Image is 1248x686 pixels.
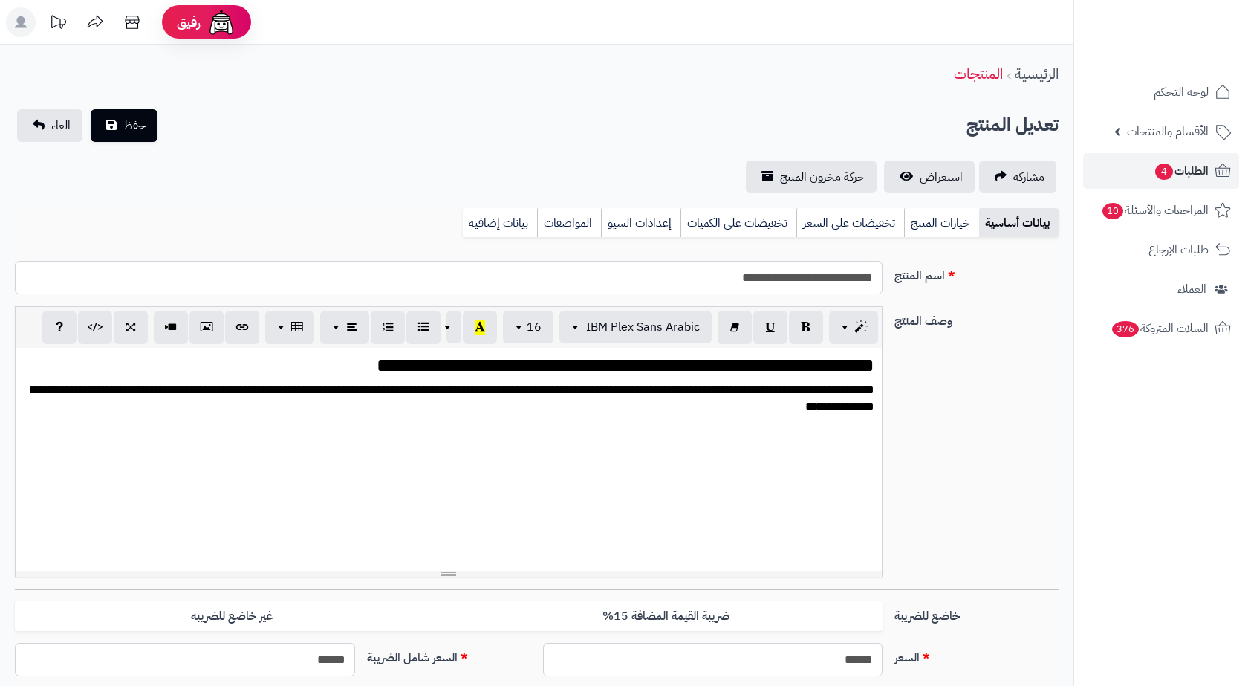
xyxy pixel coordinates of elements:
a: الطلبات4 [1083,153,1239,189]
span: طلبات الإرجاع [1148,239,1209,260]
a: خيارات المنتج [904,208,979,238]
span: 4 [1155,164,1173,180]
span: الطلبات [1154,161,1209,181]
a: المنتجات [954,62,1003,85]
label: اسم المنتج [888,261,1065,285]
a: المواصفات [537,208,601,238]
a: مشاركه [979,161,1056,193]
span: حركة مخزون المنتج [780,168,865,186]
button: حفظ [91,109,157,142]
a: العملاء [1083,271,1239,307]
span: حفظ [123,117,146,135]
img: ai-face.png [207,7,236,37]
label: ضريبة القيمة المضافة 15% [449,601,883,632]
a: الغاء [17,109,82,142]
a: طلبات الإرجاع [1083,232,1239,268]
span: السلات المتروكة [1111,318,1209,339]
span: رفيق [177,13,201,31]
a: المراجعات والأسئلة10 [1083,192,1239,228]
span: العملاء [1177,279,1206,300]
span: مشاركه [1013,168,1044,186]
span: IBM Plex Sans Arabic [586,318,700,336]
a: بيانات أساسية [979,208,1059,238]
a: الرئيسية [1015,62,1059,85]
a: تخفيضات على السعر [796,208,904,238]
span: الغاء [51,117,71,135]
span: 376 [1112,321,1139,337]
a: لوحة التحكم [1083,74,1239,110]
h2: تعديل المنتج [966,110,1059,140]
span: لوحة التحكم [1154,82,1209,103]
span: استعراض [920,168,963,186]
a: حركة مخزون المنتج [746,161,877,193]
a: السلات المتروكة376 [1083,311,1239,346]
label: السعر شامل الضريبة [361,643,537,667]
span: 10 [1102,203,1123,219]
a: إعدادات السيو [601,208,680,238]
a: بيانات إضافية [463,208,537,238]
a: تخفيضات على الكميات [680,208,796,238]
label: وصف المنتج [888,306,1065,330]
label: غير خاضع للضريبه [15,601,449,632]
button: IBM Plex Sans Arabic [559,311,712,343]
label: خاضع للضريبة [888,601,1065,625]
a: تحديثات المنصة [39,7,77,41]
label: السعر [888,643,1065,667]
button: 16 [503,311,553,343]
a: استعراض [884,161,975,193]
span: المراجعات والأسئلة [1101,200,1209,221]
span: 16 [527,318,542,336]
span: الأقسام والمنتجات [1127,121,1209,142]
